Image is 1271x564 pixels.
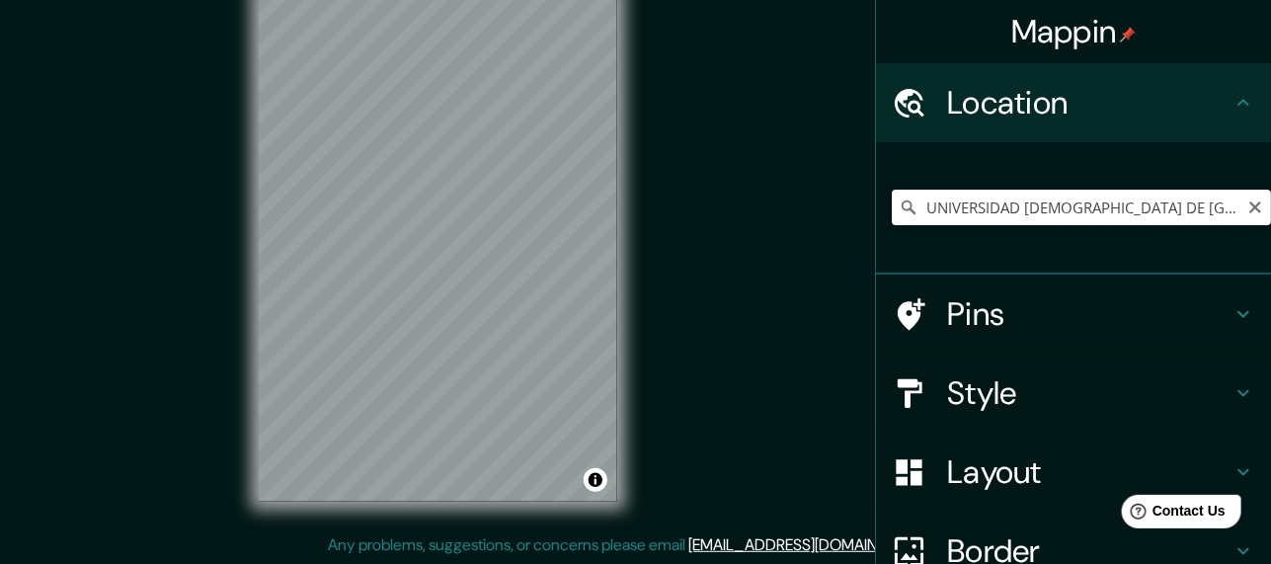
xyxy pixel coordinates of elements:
h4: Pins [947,294,1231,334]
h4: Mappin [1011,12,1137,51]
a: [EMAIL_ADDRESS][DOMAIN_NAME] [689,534,933,555]
h4: Layout [947,452,1231,492]
button: Clear [1247,197,1263,215]
h4: Style [947,373,1231,413]
h4: Location [947,83,1231,122]
input: Pick your city or area [892,190,1271,225]
div: Location [876,63,1271,142]
div: Layout [876,433,1271,512]
div: Pins [876,275,1271,354]
img: pin-icon.png [1120,27,1136,42]
p: Any problems, suggestions, or concerns please email . [329,533,936,557]
iframe: Help widget launcher [1095,487,1249,542]
button: Toggle attribution [584,468,607,492]
div: Style [876,354,1271,433]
